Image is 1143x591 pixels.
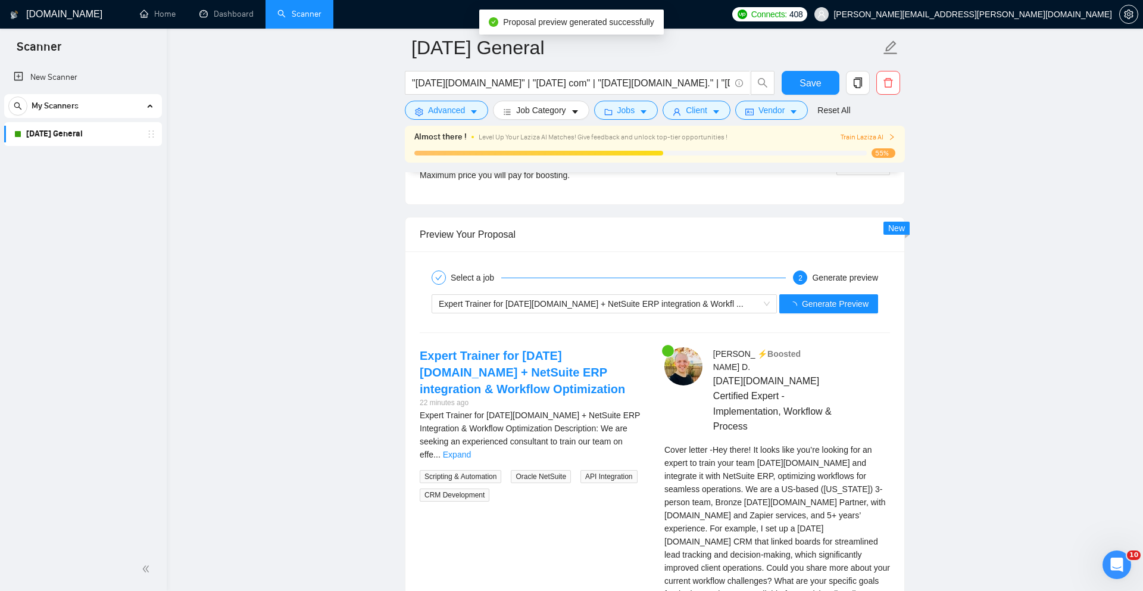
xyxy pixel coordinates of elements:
[735,79,743,87] span: info-circle
[782,71,839,95] button: Save
[738,10,747,19] img: upwork-logo.png
[420,169,655,182] div: Maximum price you will pay for boosting.
[412,76,730,91] input: Search Freelance Jobs...
[420,470,501,483] span: Scripting & Automation
[420,409,645,461] div: Expert Trainer for Monday.com + NetSuite ERP Integration & Workflow Optimization Description: We ...
[789,301,802,310] span: loading
[277,9,321,19] a: searchScanner
[812,270,878,285] div: Generate preview
[1119,5,1138,24] button: setting
[4,94,162,146] li: My Scanners
[435,274,442,281] span: check
[789,107,798,116] span: caret-down
[877,77,900,88] span: delete
[1119,10,1138,19] a: setting
[516,104,566,117] span: Job Category
[817,10,826,18] span: user
[411,33,880,63] input: Scanner name...
[580,470,637,483] span: API Integration
[199,9,254,19] a: dashboardDashboard
[779,294,878,313] button: Generate Preview
[841,132,895,143] button: Train Laziza AI
[594,101,658,120] button: folderJobscaret-down
[405,101,488,120] button: settingAdvancedcaret-down
[617,104,635,117] span: Jobs
[451,270,501,285] div: Select a job
[4,66,162,89] li: New Scanner
[639,107,648,116] span: caret-down
[872,148,895,158] span: 55%
[802,297,869,310] span: Generate Preview
[686,104,707,117] span: Client
[758,104,785,117] span: Vendor
[32,94,79,118] span: My Scanners
[420,397,645,409] div: 22 minutes ago
[800,76,821,91] span: Save
[876,71,900,95] button: delete
[414,130,467,144] span: Almost there !
[745,107,754,116] span: idcard
[420,410,640,459] span: Expert Trainer for [DATE][DOMAIN_NAME] + NetSuite ERP Integration & Workflow Optimization Descrip...
[433,450,441,459] span: ...
[751,8,787,21] span: Connects:
[428,104,465,117] span: Advanced
[420,217,890,251] div: Preview Your Proposal
[420,349,625,396] a: Expert Trainer for [DATE][DOMAIN_NAME] + NetSuite ERP integration & Workflow Optimization
[420,489,489,502] span: CRM Development
[663,101,730,120] button: userClientcaret-down
[673,107,681,116] span: user
[140,9,176,19] a: homeHome
[604,107,613,116] span: folder
[798,274,802,282] span: 2
[713,349,755,372] span: [PERSON_NAME] D .
[503,17,654,27] span: Proposal preview generated successfully
[757,349,801,359] span: ⚡️Boosted
[443,450,471,459] a: Expand
[415,107,423,116] span: setting
[146,129,156,139] span: holder
[1127,550,1141,560] span: 10
[571,107,579,116] span: caret-down
[7,38,71,63] span: Scanner
[493,101,589,120] button: barsJob Categorycaret-down
[9,102,27,110] span: search
[888,133,895,141] span: right
[1120,10,1138,19] span: setting
[847,77,869,88] span: copy
[751,71,775,95] button: search
[10,5,18,24] img: logo
[470,107,478,116] span: caret-down
[713,374,855,434] span: [DATE][DOMAIN_NAME] Certified Expert - Implementation, Workflow & Process
[142,563,154,575] span: double-left
[751,77,774,88] span: search
[14,66,152,89] a: New Scanner
[817,104,850,117] a: Reset All
[712,107,720,116] span: caret-down
[735,101,808,120] button: idcardVendorcaret-down
[8,97,27,116] button: search
[888,223,905,233] span: New
[439,299,744,309] span: Expert Trainer for [DATE][DOMAIN_NAME] + NetSuite ERP integration & Workfl ...
[511,470,571,483] span: Oracle NetSuite
[846,71,870,95] button: copy
[503,107,511,116] span: bars
[789,8,802,21] span: 408
[26,122,139,146] a: [DATE] General
[489,17,498,27] span: check-circle
[479,133,727,141] span: Level Up Your Laziza AI Matches! Give feedback and unlock top-tier opportunities !
[664,347,702,385] img: c1VeCu1PB6mysy3-ek1j9HS8jh5jaIU6687WVpZxhAcjA3Vfio2v_-vh3G3A49Nho2
[1103,550,1131,579] iframe: Intercom live chat
[883,40,898,55] span: edit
